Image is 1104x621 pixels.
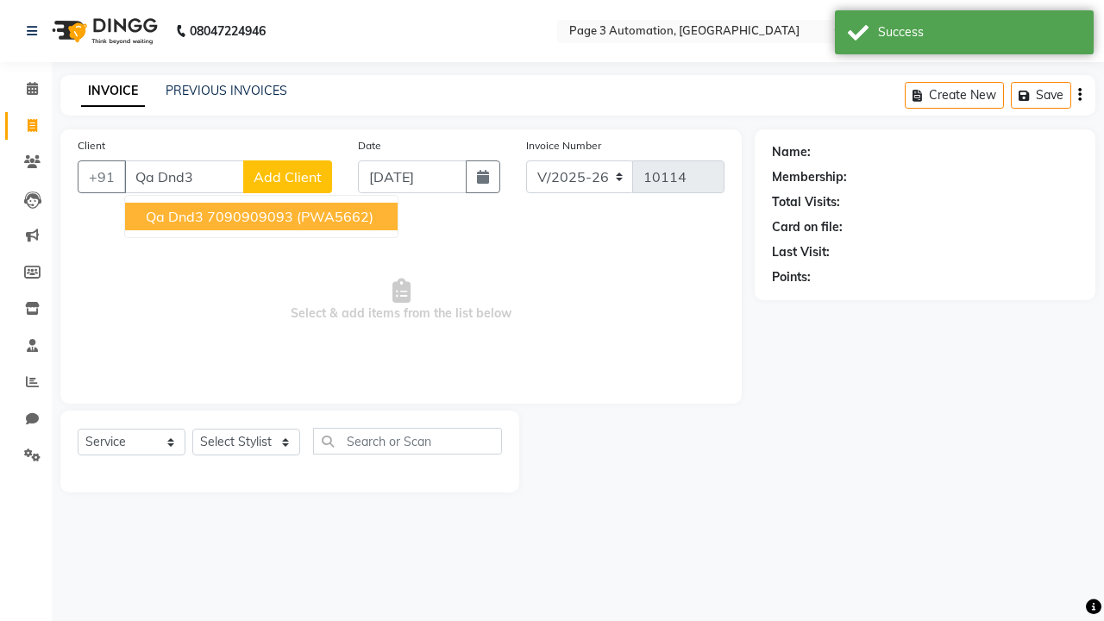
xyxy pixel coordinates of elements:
div: Last Visit: [772,243,830,261]
label: Invoice Number [526,138,601,154]
button: Save [1011,82,1071,109]
a: INVOICE [81,76,145,107]
span: (PWA5662) [297,208,373,225]
label: Client [78,138,105,154]
span: Qa Dnd3 [146,208,204,225]
div: Membership: [772,168,847,186]
button: Add Client [243,160,332,193]
span: Select & add items from the list below [78,214,724,386]
div: Success [878,23,1081,41]
span: Add Client [254,168,322,185]
ngb-highlight: 7090909093 [207,208,293,225]
input: Search by Name/Mobile/Email/Code [124,160,244,193]
img: logo [44,7,162,55]
div: Card on file: [772,218,843,236]
div: Total Visits: [772,193,840,211]
button: Create New [905,82,1004,109]
button: +91 [78,160,126,193]
b: 08047224946 [190,7,266,55]
input: Search or Scan [313,428,502,455]
div: Name: [772,143,811,161]
div: Points: [772,268,811,286]
a: PREVIOUS INVOICES [166,83,287,98]
label: Date [358,138,381,154]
